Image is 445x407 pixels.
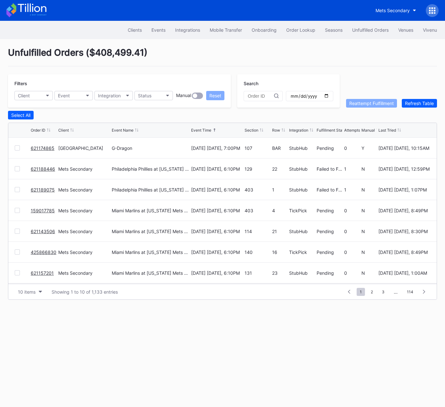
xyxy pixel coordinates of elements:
div: Pending [317,249,343,255]
div: Status [138,93,151,98]
div: Failed to Fulfill [317,166,343,172]
div: Mets Secondary [58,249,110,255]
div: Seasons [325,27,343,33]
div: 0 [344,208,360,213]
div: Miami Marlins at [US_STATE] Mets (Fireworks Night) [112,249,190,255]
button: Status [134,91,173,100]
div: [DATE] [DATE], 6:10PM [191,208,243,213]
div: Showing 1 to 10 of 1,133 entries [52,289,118,295]
div: [DATE] [DATE], 6:10PM [191,229,243,234]
div: Event Time [191,128,211,133]
div: Integration [98,93,121,98]
div: N [361,166,377,172]
div: Mets Secondary [58,229,110,234]
div: StubHub [289,187,315,192]
div: StubHub [289,270,315,276]
div: 23 [272,270,288,276]
div: Fulfillment Status [317,128,348,133]
div: Mets Secondary [58,187,110,192]
div: Manual [176,93,191,99]
button: Mobile Transfer [205,24,247,36]
div: Reattempt Fulfillment [349,101,394,106]
div: G-Dragon [112,145,132,151]
div: Pending [317,229,343,234]
div: TickPick [289,208,315,213]
div: 140 [245,249,271,255]
div: Reset [209,93,221,98]
div: BAR [272,145,288,151]
div: 403 [245,208,271,213]
div: 131 [245,270,271,276]
div: Vivenu [423,27,437,33]
div: Mobile Transfer [210,27,242,33]
div: [DATE] [DATE], 1:00AM [378,270,430,276]
div: Client [58,128,69,133]
div: [GEOGRAPHIC_DATA] [58,145,110,151]
div: Pending [317,270,343,276]
div: Order Lookup [286,27,315,33]
button: 10 items [15,288,45,296]
div: Search [244,81,333,86]
a: 621189075 [31,187,55,192]
div: [DATE] [DATE], 6:10PM [191,187,243,192]
div: 10 items [18,289,36,295]
div: StubHub [289,229,315,234]
div: Philadelphia Phillies at [US_STATE] Mets [112,166,190,172]
div: StubHub [289,166,315,172]
button: Unfulfilled Orders [347,24,393,36]
div: Select All [11,112,30,118]
div: 129 [245,166,271,172]
div: Pending [317,145,343,151]
div: Mets Secondary [376,8,410,13]
div: Mets Secondary [58,270,110,276]
div: Attempts [344,128,360,133]
button: Venues [393,24,418,36]
div: [DATE] [DATE], 8:30PM [378,229,430,234]
div: N [361,208,377,213]
button: Clients [123,24,147,36]
div: 1 [272,187,288,192]
div: 403 [245,187,271,192]
button: Onboarding [247,24,281,36]
button: Order Lookup [281,24,320,36]
button: Integrations [170,24,205,36]
div: 4 [272,208,288,213]
div: Clients [128,27,142,33]
button: Select All [8,111,34,119]
div: N [361,229,377,234]
div: Unfulfilled Orders [352,27,389,33]
div: [DATE] [DATE], 10:15AM [378,145,430,151]
div: Row [272,128,280,133]
button: Seasons [320,24,347,36]
div: Last Tried [378,128,396,133]
div: [DATE] [DATE], 6:10PM [191,249,243,255]
div: N [361,187,377,192]
div: ... [389,289,402,295]
span: 3 [379,288,388,296]
div: Client [18,93,30,98]
div: Events [151,27,166,33]
button: Events [147,24,170,36]
div: [DATE] [DATE], 12:59PM [378,166,430,172]
div: Integrations [175,27,200,33]
div: 0 [344,145,360,151]
a: 159017785 [31,208,55,213]
a: 621143506 [31,229,55,234]
div: [DATE] [DATE], 8:49PM [378,208,430,213]
div: Filters [14,81,224,86]
div: [DATE] [DATE], 7:00PM [191,145,243,151]
div: Miami Marlins at [US_STATE] Mets (Fireworks Night) [112,208,190,213]
button: Vivenu [418,24,442,36]
div: Mets Secondary [58,208,110,213]
div: 16 [272,249,288,255]
div: Integration [289,128,308,133]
